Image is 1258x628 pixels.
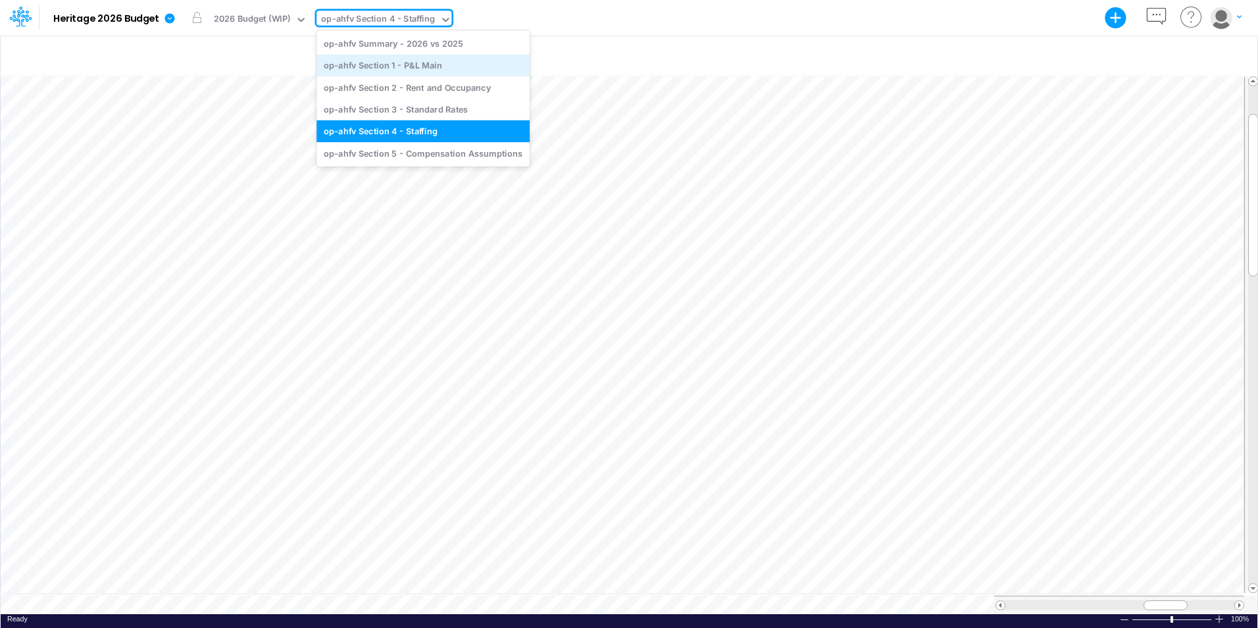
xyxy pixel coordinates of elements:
[1119,615,1130,625] div: Zoom Out
[53,13,159,25] b: Heritage 2026 Budget
[214,13,291,28] div: 2026 Budget (WIP)
[1231,614,1251,624] div: Zoom level
[1132,614,1214,624] div: Zoom
[1231,614,1251,624] span: 100%
[316,55,530,76] div: op-ahfv Section 1 - P&L Main
[316,98,530,120] div: op-ahfv Section 3 - Standard Rates
[321,13,435,28] div: op-ahfv Section 4 - Staffing
[7,614,28,624] div: In Ready mode
[316,76,530,98] div: op-ahfv Section 2 - Rent and Occupancy
[316,142,530,164] div: op-ahfv Section 5 - Compensation Assumptions
[316,120,530,142] div: op-ahfv Section 4 - Staffing
[316,32,530,54] div: op-ahfv Summary - 2026 vs 2025
[1170,616,1173,623] div: Zoom
[7,615,28,623] span: Ready
[1214,614,1224,624] div: Zoom In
